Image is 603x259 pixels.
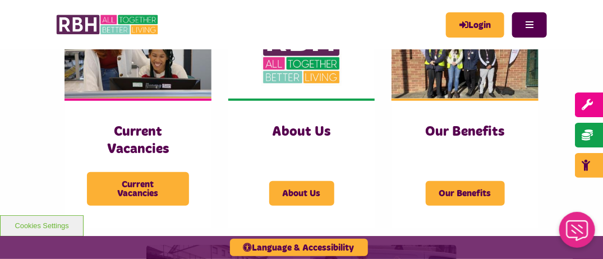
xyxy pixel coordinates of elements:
img: Dropinfreehold2 [392,7,538,99]
button: Language & Accessibility [230,239,368,256]
a: About Us About Us [228,7,375,228]
h3: Current Vacancies [87,123,189,158]
a: Our Benefits Our Benefits [392,7,538,228]
button: Navigation [512,12,547,38]
h3: About Us [251,123,353,141]
img: RBH Logo Social Media 480X360 (1) [228,7,375,99]
iframe: Netcall Web Assistant for live chat [553,209,603,259]
a: MyRBH [446,12,504,38]
img: IMG 1470 [65,7,211,99]
a: Current Vacancies Current Vacancies [65,7,211,228]
span: About Us [269,181,334,206]
span: Current Vacancies [87,172,189,206]
h3: Our Benefits [414,123,516,141]
img: RBH [56,11,160,38]
span: Our Benefits [426,181,505,206]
